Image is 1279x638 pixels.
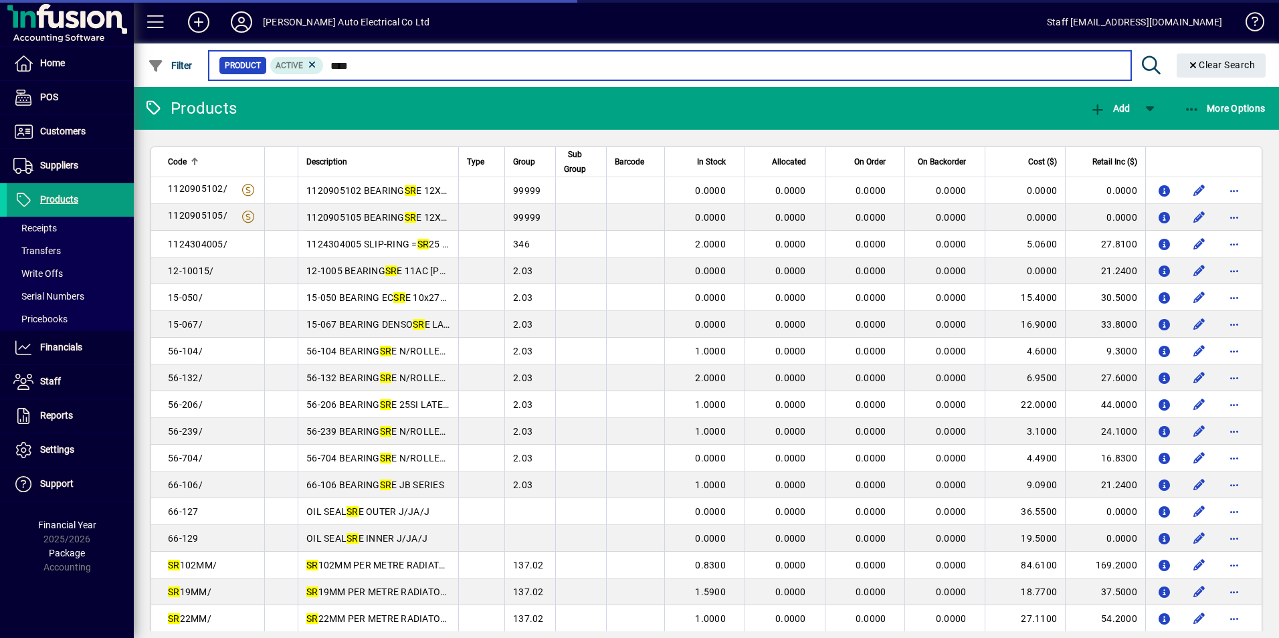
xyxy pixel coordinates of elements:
[513,373,532,383] span: 2.03
[936,185,967,196] span: 0.0000
[936,373,967,383] span: 0.0000
[7,81,134,114] a: POS
[936,346,967,356] span: 0.0000
[168,587,180,597] em: SR
[856,399,886,410] span: 0.0000
[1223,207,1245,228] button: More options
[7,115,134,148] a: Customers
[1223,367,1245,389] button: More options
[695,613,726,624] span: 1.0000
[1223,421,1245,442] button: More options
[695,426,726,437] span: 1.0000
[1065,391,1145,418] td: 44.0000
[1065,471,1145,498] td: 21.2400
[1223,260,1245,282] button: More options
[380,426,392,437] em: SR
[1086,96,1133,120] button: Add
[405,212,417,223] em: SR
[615,154,656,169] div: Barcode
[1189,233,1210,255] button: Edit
[168,319,203,330] span: 15-067/
[467,154,496,169] div: Type
[856,506,886,517] span: 0.0000
[1189,394,1210,415] button: Edit
[1184,103,1266,114] span: More Options
[7,331,134,364] a: Financials
[168,210,227,221] span: 1120905105/
[1065,338,1145,364] td: 9.3000
[985,364,1065,391] td: 6.9500
[168,154,256,169] div: Code
[936,239,967,249] span: 0.0000
[1189,608,1210,629] button: Edit
[1189,501,1210,522] button: Edit
[1189,474,1210,496] button: Edit
[1065,445,1145,471] td: 16.8300
[380,346,392,356] em: SR
[40,376,61,387] span: Staff
[833,154,898,169] div: On Order
[985,231,1065,257] td: 5.0600
[7,47,134,80] a: Home
[775,212,806,223] span: 0.0000
[985,471,1065,498] td: 9.0900
[1223,233,1245,255] button: More options
[380,399,392,410] em: SR
[1065,204,1145,231] td: 0.0000
[856,613,886,624] span: 0.0000
[985,257,1065,284] td: 0.0000
[695,292,726,303] span: 0.0000
[1065,284,1145,311] td: 30.5000
[306,480,444,490] span: 66-106 BEARING E JB SERIES
[673,154,738,169] div: In Stock
[13,223,57,233] span: Receipts
[695,453,726,463] span: 0.0000
[306,292,456,303] span: 15-050 BEARING EC E 10x27x11
[936,506,967,517] span: 0.0000
[775,426,806,437] span: 0.0000
[936,292,967,303] span: 0.0000
[1223,554,1245,576] button: More options
[775,560,806,570] span: 0.0000
[306,265,504,276] span: 12-1005 BEARING E 11AC [PERSON_NAME]
[936,453,967,463] span: 0.0000
[7,308,134,330] a: Pricebooks
[306,154,450,169] div: Description
[1223,608,1245,629] button: More options
[775,185,806,196] span: 0.0000
[775,346,806,356] span: 0.0000
[936,587,967,597] span: 0.0000
[1223,314,1245,335] button: More options
[775,239,806,249] span: 0.0000
[144,54,196,78] button: Filter
[1223,287,1245,308] button: More options
[1187,60,1256,70] span: Clear Search
[1181,96,1269,120] button: More Options
[306,373,468,383] span: 56-132 BEARING E N/ROLLER 27SI
[856,185,886,196] span: 0.0000
[695,319,726,330] span: 0.0000
[695,212,726,223] span: 0.0000
[168,560,180,570] em: SR
[753,154,818,169] div: Allocated
[306,212,470,223] span: 1120905105 BEARING E 12X32X14
[306,533,427,544] span: OIL SEAL E INNER J/JA/J
[775,506,806,517] span: 0.0000
[1189,180,1210,201] button: Edit
[1065,418,1145,445] td: 24.1000
[177,10,220,34] button: Add
[40,92,58,102] span: POS
[775,292,806,303] span: 0.0000
[615,154,644,169] span: Barcode
[385,265,397,276] em: SR
[775,613,806,624] span: 0.0000
[856,533,886,544] span: 0.0000
[1065,177,1145,204] td: 0.0000
[695,533,726,544] span: 0.0000
[1223,474,1245,496] button: More options
[1223,447,1245,469] button: More options
[856,373,886,383] span: 0.0000
[306,560,318,570] em: SR
[270,57,324,74] mat-chip: Activation Status: Active
[49,548,85,558] span: Package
